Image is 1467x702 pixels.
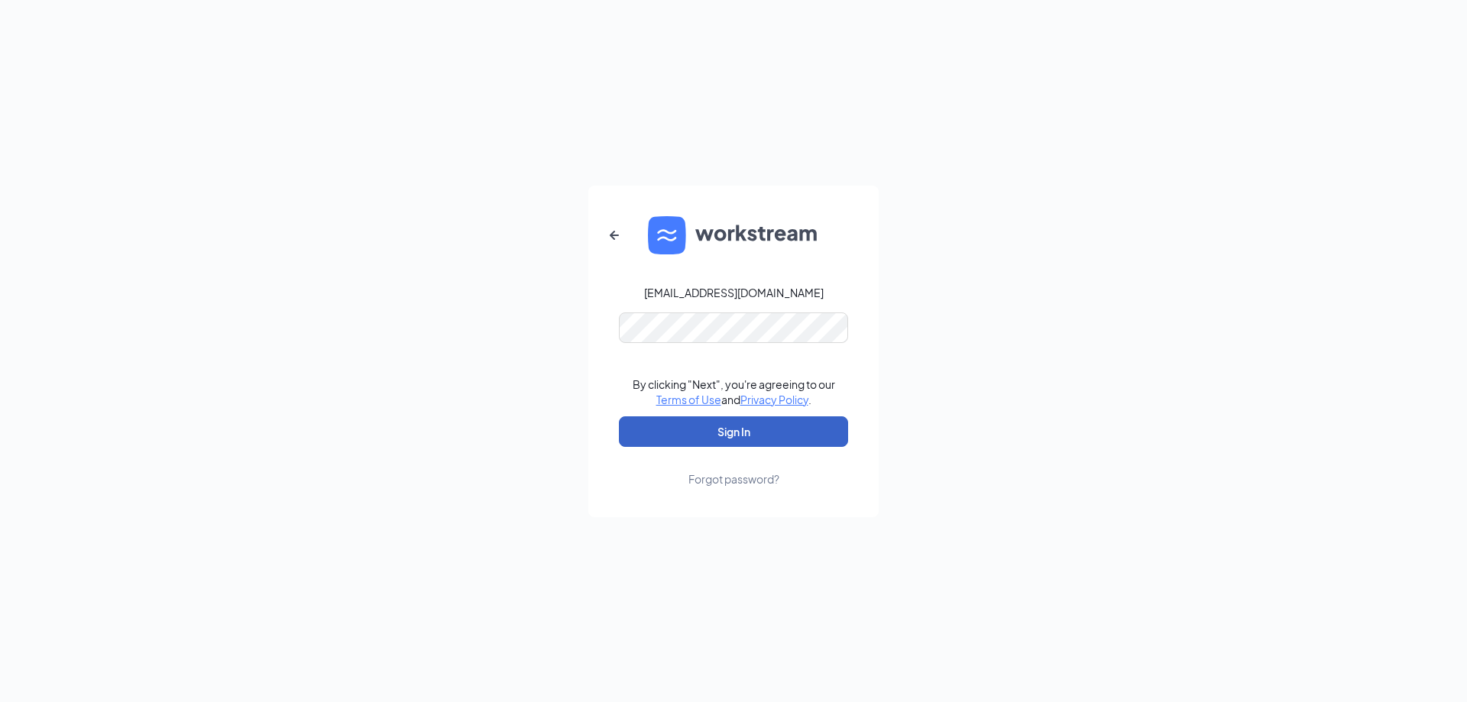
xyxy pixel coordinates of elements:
[688,447,779,487] a: Forgot password?
[633,377,835,407] div: By clicking "Next", you're agreeing to our and .
[648,216,819,254] img: WS logo and Workstream text
[688,471,779,487] div: Forgot password?
[605,226,623,244] svg: ArrowLeftNew
[644,285,824,300] div: [EMAIL_ADDRESS][DOMAIN_NAME]
[740,393,808,406] a: Privacy Policy
[619,416,848,447] button: Sign In
[656,393,721,406] a: Terms of Use
[596,217,633,254] button: ArrowLeftNew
